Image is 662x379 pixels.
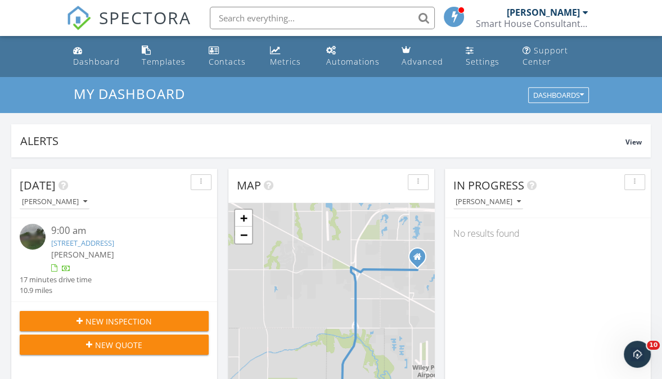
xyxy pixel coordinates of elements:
div: [PERSON_NAME] [507,7,580,18]
a: Zoom in [235,210,252,227]
div: Support Center [522,45,568,67]
a: Templates [137,40,195,73]
button: [PERSON_NAME] [453,195,523,210]
span: In Progress [453,178,524,193]
a: Metrics [265,40,313,73]
a: 9:00 am [STREET_ADDRESS] [PERSON_NAME] 17 minutes drive time 10.9 miles [20,224,209,296]
div: Contacts [209,56,246,67]
img: streetview [20,224,46,250]
span: Map [237,178,261,193]
button: [PERSON_NAME] [20,195,89,210]
div: 17 minutes drive time [20,274,92,285]
button: Dashboards [528,88,589,103]
span: 10 [647,341,660,350]
div: Metrics [270,56,301,67]
input: Search everything... [210,7,435,29]
div: 9:00 am [51,224,193,238]
a: [STREET_ADDRESS] [51,238,114,248]
div: Templates [142,56,186,67]
span: [DATE] [20,178,56,193]
div: [PERSON_NAME] [22,198,87,206]
div: Dashboard [73,56,120,67]
span: View [625,137,642,147]
span: [PERSON_NAME] [51,249,114,260]
div: Alerts [20,133,625,148]
img: The Best Home Inspection Software - Spectora [66,6,91,30]
div: 10.9 miles [20,285,92,296]
iframe: Intercom live chat [624,341,651,368]
a: Dashboard [69,40,129,73]
button: New Inspection [20,311,209,331]
div: No results found [445,218,651,249]
span: SPECTORA [99,6,191,29]
a: Contacts [204,40,256,73]
div: Smart House Consultants, LLC [476,18,588,29]
span: New Inspection [85,315,152,327]
div: Advanced [402,56,443,67]
a: Advanced [397,40,452,73]
a: Support Center [517,40,593,73]
button: New Quote [20,335,209,355]
a: Automations (Basic) [322,40,388,73]
span: My Dashboard [74,84,185,103]
div: Dashboards [533,92,584,100]
a: SPECTORA [66,15,191,39]
div: Automations [326,56,380,67]
div: [PERSON_NAME] [456,198,521,206]
div: P.O. Box 720747, Oklahoma City OK 73172 [417,256,424,263]
span: New Quote [95,339,142,351]
a: Zoom out [235,227,252,243]
a: Settings [461,40,509,73]
div: Settings [466,56,499,67]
